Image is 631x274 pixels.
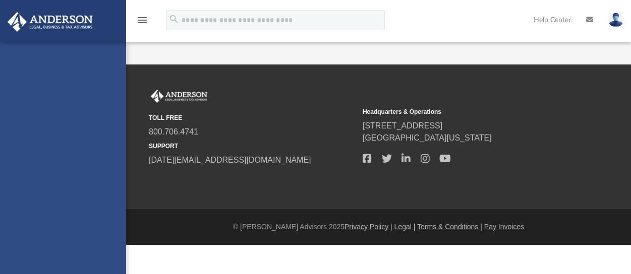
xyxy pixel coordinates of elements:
a: [DATE][EMAIL_ADDRESS][DOMAIN_NAME] [149,156,311,164]
img: User Pic [608,13,623,27]
img: Anderson Advisors Platinum Portal [5,12,96,32]
div: © [PERSON_NAME] Advisors 2025 [126,222,631,232]
a: Terms & Conditions | [417,223,482,231]
img: Anderson Advisors Platinum Portal [149,90,209,103]
i: search [168,14,180,25]
small: Headquarters & Operations [363,107,569,116]
a: Legal | [394,223,416,231]
a: 800.706.4741 [149,127,198,136]
a: [STREET_ADDRESS] [363,121,442,130]
small: TOLL FREE [149,113,356,122]
a: Pay Invoices [484,223,524,231]
a: menu [136,19,148,26]
small: SUPPORT [149,142,356,151]
a: [GEOGRAPHIC_DATA][US_STATE] [363,133,492,142]
a: Privacy Policy | [345,223,392,231]
i: menu [136,14,148,26]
